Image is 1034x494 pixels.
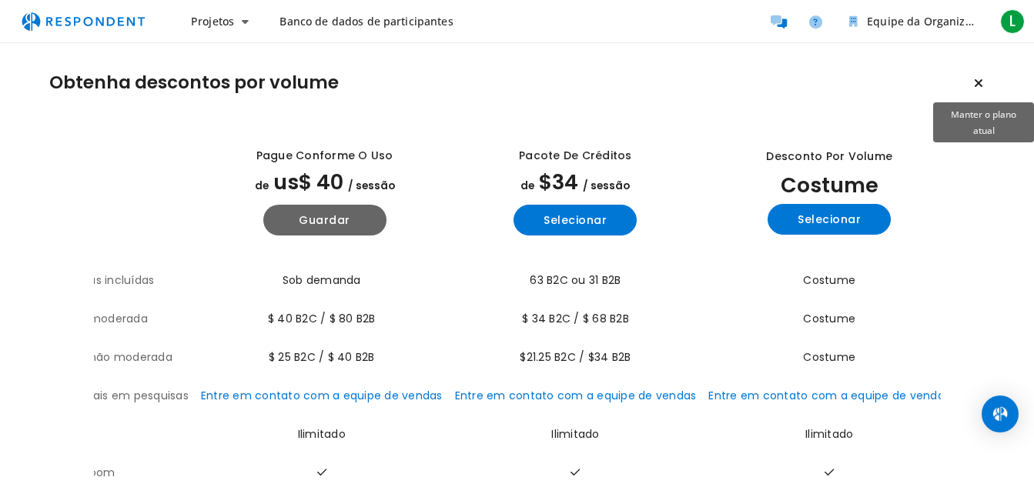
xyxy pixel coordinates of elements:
[800,6,831,37] a: Ajuda e suporte
[708,388,950,403] a: Entre em contato com a equipe de vendas
[805,426,853,442] span: Ilimitado
[763,6,794,37] a: Participantes da mensagem
[269,349,375,365] span: $ 25 B2C / $ 40 B2B
[803,349,855,365] span: Costume
[283,272,361,288] span: Sob demanda
[12,7,154,36] img: respondent-logo.png
[279,14,453,28] span: Banco de dados de participantes
[997,8,1028,35] button: L
[530,272,621,288] span: 63 B2C ou 31 B2B
[1000,9,1025,34] span: L
[768,204,891,235] button: Selecionar anual custom_static plano
[522,311,629,326] span: $ 34 B2C / $ 68 B2B
[514,205,637,235] button: Selecionar anual Plano Básico
[539,168,578,196] span: $34
[455,388,697,403] a: Entre em contato com a equipe de vendas
[298,426,346,442] span: Ilimitado
[348,179,395,193] span: / sessão
[179,8,261,35] button: Projetos
[201,388,443,403] a: Entre em contato com a equipe de vendas
[551,426,599,442] span: Ilimitado
[267,8,465,35] a: Banco de dados de participantes
[520,179,534,193] span: de
[191,14,234,28] span: Projetos
[951,108,1016,136] span: Manter o plano atual
[766,149,892,165] div: Desconto por volume
[982,396,1019,432] div: Abra o Intercom Messenger
[781,171,878,199] span: Costume
[255,179,269,193] span: de
[49,72,339,94] h1: Obtenha descontos por volume
[803,272,855,288] span: Costume
[803,311,855,326] span: Costume
[963,68,994,98] button: Manter o plano atual
[519,148,632,164] div: Pacote de Créditos
[268,311,376,326] span: $ 40 B2C / $ 80 B2B
[837,8,991,35] button: Equipe da Organização Pesquisas
[583,179,630,193] span: / sessão
[256,148,393,164] div: Pague conforme o uso
[520,349,631,365] span: $21.25 B2C / $34 B2B
[263,205,386,235] button: Mantenha-se atualizado anual Plano PAYG
[273,168,343,196] span: US$ 40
